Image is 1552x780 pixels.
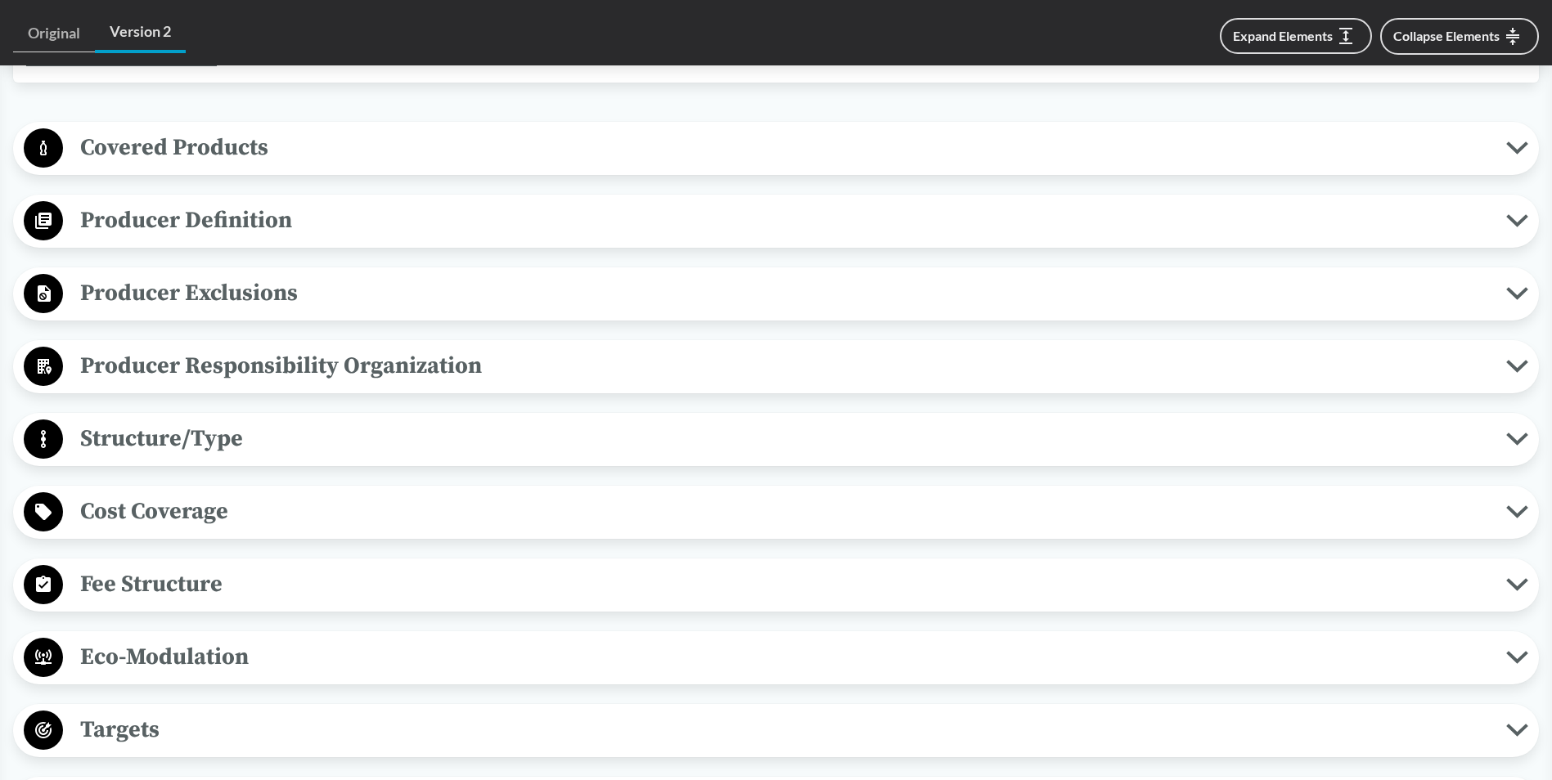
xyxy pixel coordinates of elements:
[63,347,1506,384] span: Producer Responsibility Organization
[19,491,1533,533] button: Cost Coverage
[63,202,1506,239] span: Producer Definition
[19,710,1533,751] button: Targets
[26,52,217,67] a: ViewBillonGovernment Website
[19,637,1533,679] button: Eco-Modulation
[19,200,1533,242] button: Producer Definition
[63,639,1506,675] span: Eco-Modulation
[19,273,1533,315] button: Producer Exclusions
[63,711,1506,748] span: Targets
[63,275,1506,312] span: Producer Exclusions
[19,128,1533,169] button: Covered Products
[13,15,95,52] a: Original
[63,129,1506,166] span: Covered Products
[19,346,1533,388] button: Producer Responsibility Organization
[95,13,186,53] a: Version 2
[63,420,1506,457] span: Structure/Type
[63,566,1506,603] span: Fee Structure
[19,419,1533,460] button: Structure/Type
[63,493,1506,530] span: Cost Coverage
[19,564,1533,606] button: Fee Structure
[1220,18,1372,54] button: Expand Elements
[1380,18,1539,55] button: Collapse Elements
